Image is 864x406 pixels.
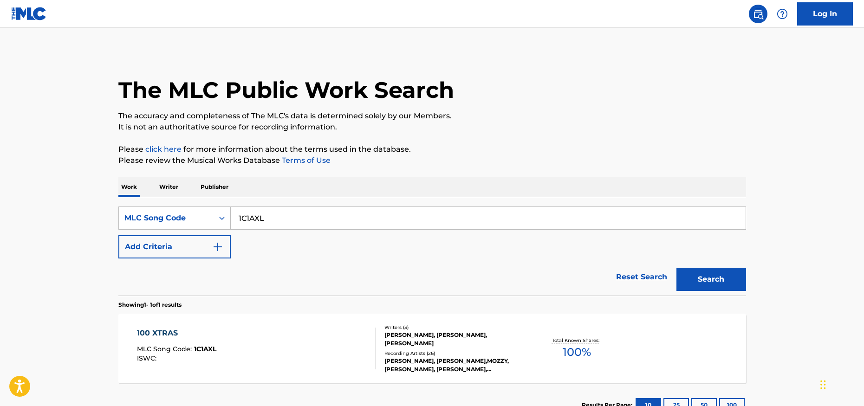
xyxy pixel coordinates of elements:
[145,145,182,154] a: click here
[11,7,47,20] img: MLC Logo
[118,235,231,258] button: Add Criteria
[137,345,194,353] span: MLC Song Code :
[676,268,746,291] button: Search
[198,177,231,197] p: Publisher
[212,241,223,252] img: 9d2ae6d4665cec9f34b9.svg
[118,122,746,133] p: It is not an authoritative source for recording information.
[137,328,216,339] div: 100 XTRAS
[118,206,746,296] form: Search Form
[124,213,208,224] div: MLC Song Code
[773,5,792,23] div: Help
[118,110,746,122] p: The accuracy and completeness of The MLC's data is determined solely by our Members.
[611,267,672,287] a: Reset Search
[753,8,764,19] img: search
[118,144,746,155] p: Please for more information about the terms used in the database.
[137,354,159,362] span: ISWC :
[749,5,767,23] a: Public Search
[552,337,602,344] p: Total Known Shares:
[118,155,746,166] p: Please review the Musical Works Database
[820,371,826,399] div: Drag
[118,301,182,309] p: Showing 1 - 1 of 1 results
[156,177,181,197] p: Writer
[384,357,525,374] div: [PERSON_NAME], [PERSON_NAME],MOZZY, [PERSON_NAME], [PERSON_NAME], [PERSON_NAME] FEAT. [GEOGRAPHIC...
[818,361,864,406] iframe: Chat Widget
[384,331,525,348] div: [PERSON_NAME], [PERSON_NAME], [PERSON_NAME]
[118,314,746,383] a: 100 XTRASMLC Song Code:1C1AXLISWC:Writers (3)[PERSON_NAME], [PERSON_NAME], [PERSON_NAME]Recording...
[194,345,216,353] span: 1C1AXL
[797,2,853,26] a: Log In
[384,350,525,357] div: Recording Artists ( 26 )
[280,156,331,165] a: Terms of Use
[777,8,788,19] img: help
[118,177,140,197] p: Work
[384,324,525,331] div: Writers ( 3 )
[563,344,591,361] span: 100 %
[118,76,454,104] h1: The MLC Public Work Search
